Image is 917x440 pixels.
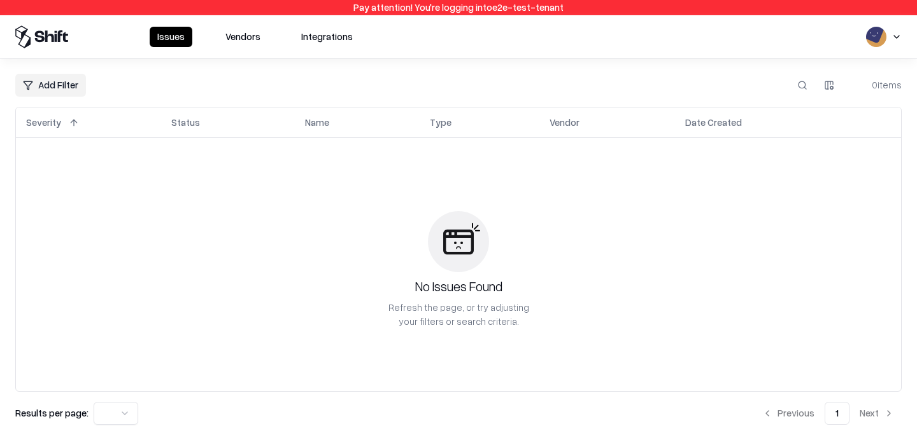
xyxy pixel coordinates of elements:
div: Name [305,116,329,129]
button: 1 [825,402,849,425]
div: Vendor [550,116,579,129]
div: Type [430,116,451,129]
button: Add Filter [15,74,86,97]
button: Vendors [218,27,268,47]
div: No Issues Found [415,277,502,296]
button: Issues [150,27,192,47]
div: Status [171,116,200,129]
div: Refresh the page, or try adjusting your filters or search criteria. [387,301,530,327]
nav: pagination [755,402,902,425]
button: Integrations [294,27,360,47]
div: 0 items [851,78,902,92]
p: Results per page: [15,406,89,420]
div: Date Created [685,116,742,129]
div: Severity [26,116,61,129]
